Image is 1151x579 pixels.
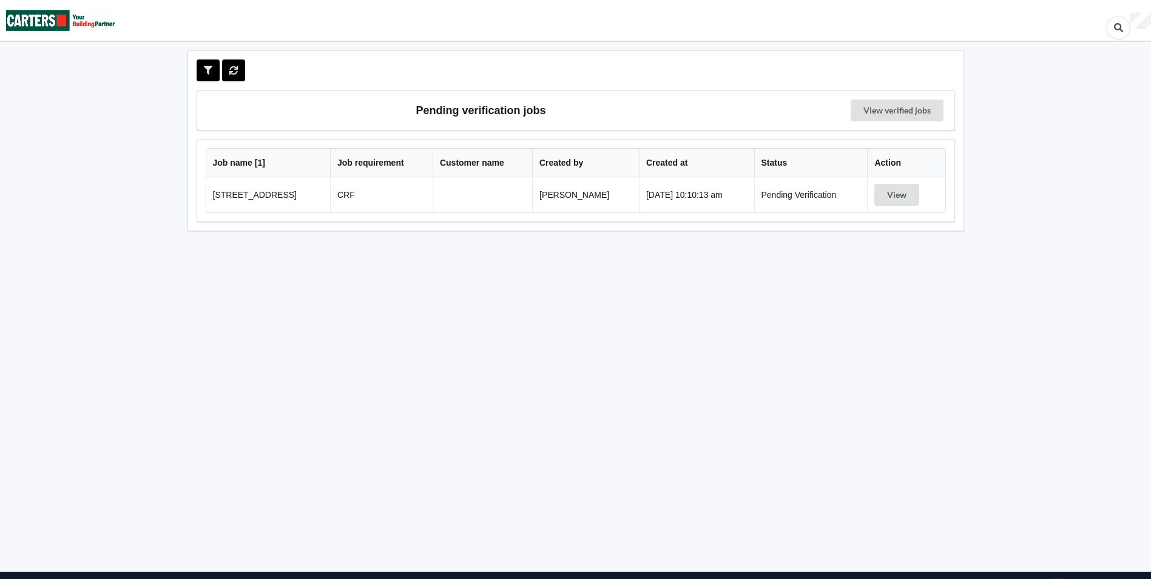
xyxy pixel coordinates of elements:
button: View [874,184,919,206]
td: [PERSON_NAME] [532,177,639,212]
th: Created at [639,149,754,177]
th: Customer name [433,149,532,177]
div: User Profile [1130,13,1151,30]
td: [DATE] 10:10:13 am [639,177,754,212]
th: Created by [532,149,639,177]
td: Pending Verification [754,177,868,212]
a: View verified jobs [851,100,943,121]
th: Status [754,149,868,177]
th: Job requirement [330,149,433,177]
th: Job name [ 1 ] [206,149,330,177]
td: CRF [330,177,433,212]
img: Carters [6,1,115,40]
th: Action [867,149,945,177]
td: [STREET_ADDRESS] [206,177,330,212]
a: View [874,190,922,200]
h3: Pending verification jobs [206,100,757,121]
